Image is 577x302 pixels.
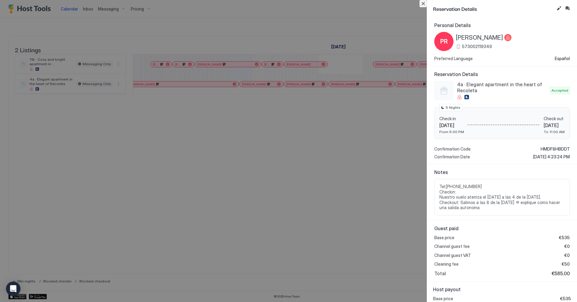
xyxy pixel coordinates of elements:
span: 573002119349 [462,44,492,49]
span: To 11:00 AM [544,130,565,134]
span: HMDF8HBDDT [541,146,570,152]
span: Reservation Details [433,5,554,12]
span: Cleaning fee [434,261,459,267]
span: Reservation Details [434,71,570,77]
span: PR [440,37,448,46]
span: Confirmation Date [434,154,470,160]
span: Base price [433,296,453,301]
span: €535 [559,235,570,240]
button: Edit reservation [555,5,563,12]
button: Inbox [564,5,571,12]
span: Check in [439,116,464,121]
span: Guest paid [434,225,570,231]
span: Notes [434,169,570,175]
span: Total [434,270,446,276]
span: Personal Details [434,22,570,28]
span: €0 [564,253,570,258]
span: Preferred Language [434,56,473,61]
span: 4a · Elegant apartment in the heart of Recoleta [457,81,548,93]
span: Español [555,56,570,61]
span: €50 [562,261,570,267]
span: Confirmation Code [434,146,471,152]
span: [PERSON_NAME] [456,34,503,41]
span: Accepted [551,88,568,93]
span: 5 Nights [446,105,460,110]
span: [DATE] 4:23:24 PM [533,154,570,160]
span: Channel guest VAT [434,253,471,258]
span: [DATE] [544,122,565,128]
span: Base price [434,235,454,240]
span: [DATE] [439,122,464,128]
span: Host payout [433,286,571,292]
span: Check out [544,116,565,121]
span: Tel:[PHONE_NUMBER] Checkin: Nuestro vuelo aterriza el [DATE] a las 4 de la [DATE]. Checkout: Sali... [439,184,565,210]
div: Open Intercom Messenger [6,282,20,296]
span: Channel guest fee [434,244,470,249]
span: €535 [560,296,571,301]
span: €585.00 [551,270,570,276]
span: €0 [564,244,570,249]
span: From 5:00 PM [439,130,464,134]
